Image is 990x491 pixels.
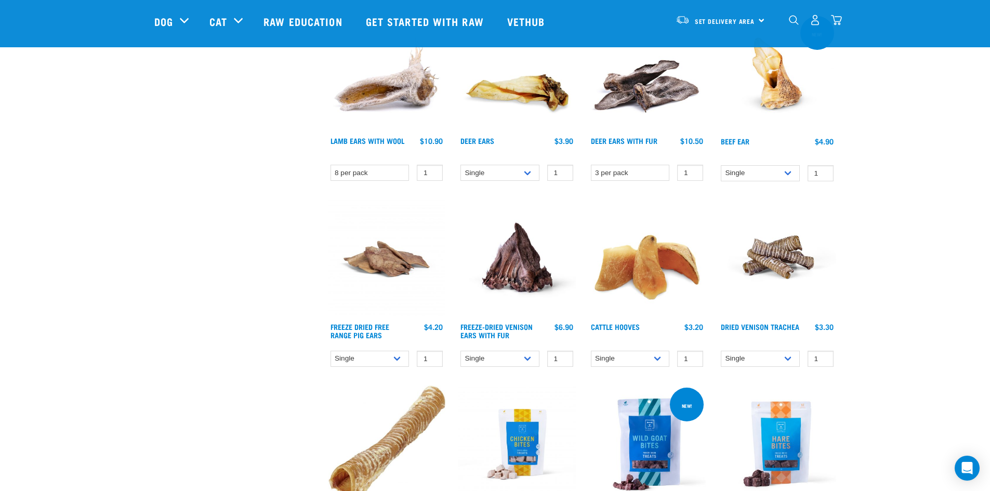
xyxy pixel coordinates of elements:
[810,15,821,25] img: user.png
[695,19,755,23] span: Set Delivery Area
[497,1,558,42] a: Vethub
[424,323,443,331] div: $4.20
[460,325,533,337] a: Freeze-Dried Venison Ears with Fur
[676,15,690,24] img: van-moving.png
[789,15,799,25] img: home-icon-1@2x.png
[420,137,443,145] div: $10.90
[808,351,834,367] input: 1
[684,323,703,331] div: $3.20
[547,351,573,367] input: 1
[721,325,799,328] a: Dried Venison Trachea
[547,165,573,181] input: 1
[331,139,404,142] a: Lamb Ears with Wool
[460,139,494,142] a: Deer Ears
[815,137,834,145] div: $4.90
[588,14,706,132] img: Pile Of Furry Deer Ears For Pets
[417,351,443,367] input: 1
[831,15,842,25] img: home-icon@2x.png
[677,351,703,367] input: 1
[721,139,749,143] a: Beef Ear
[331,325,389,337] a: Freeze Dried Free Range Pig Ears
[154,14,173,29] a: Dog
[955,456,980,481] div: Open Intercom Messenger
[458,14,576,132] img: A Deer Ear Treat For Pets
[209,14,227,29] a: Cat
[591,325,640,328] a: Cattle Hooves
[355,1,497,42] a: Get started with Raw
[591,139,657,142] a: Deer Ears with Fur
[815,323,834,331] div: $3.30
[677,165,703,181] input: 1
[328,200,446,318] img: Pigs Ears
[458,200,576,318] img: Raw Essentials Freeze Dried Deer Ears With Fur
[808,165,834,181] input: 1
[718,200,836,318] img: Stack of treats for pets including venison trachea
[680,137,703,145] div: $10.50
[555,137,573,145] div: $3.90
[718,14,836,132] img: Beef ear
[588,200,706,318] img: Pile Of Cattle Hooves Treats For Dogs
[328,14,446,132] img: 1278 Lamb Ears Wool 01
[555,323,573,331] div: $6.90
[417,165,443,181] input: 1
[677,398,697,414] div: new!
[253,1,355,42] a: Raw Education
